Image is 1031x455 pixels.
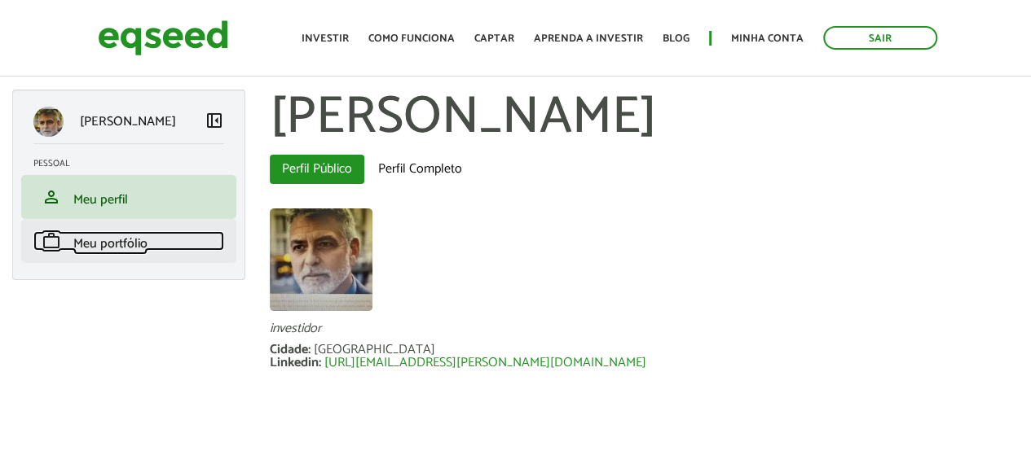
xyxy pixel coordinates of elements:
[534,33,643,44] a: Aprenda a investir
[205,111,224,133] a: Colapsar menu
[366,155,474,184] a: Perfil Completo
[270,357,324,370] div: Linkedin
[98,16,228,59] img: EqSeed
[368,33,455,44] a: Como funciona
[314,343,435,357] div: [GEOGRAPHIC_DATA]
[21,219,236,263] li: Meu portfólio
[270,208,372,311] a: Ver perfil do usuário.
[270,322,1019,335] div: investidor
[270,90,1019,147] h1: [PERSON_NAME]
[80,114,176,129] p: [PERSON_NAME]
[33,159,236,168] h2: Pessoal
[205,111,224,130] span: left_panel_close
[270,155,364,184] a: Perfil Público
[823,26,937,50] a: Sair
[474,33,514,44] a: Captar
[270,208,372,311] img: Foto de pietrangelo leta
[73,233,148,255] span: Meu portfólio
[302,33,349,44] a: Investir
[33,187,224,207] a: personMeu perfil
[270,343,314,357] div: Cidade
[42,187,61,207] span: person
[324,357,646,370] a: [URL][EMAIL_ADDRESS][PERSON_NAME][DOMAIN_NAME]
[73,189,128,211] span: Meu perfil
[308,339,311,361] span: :
[319,352,321,374] span: :
[33,231,224,251] a: workMeu portfólio
[731,33,804,44] a: Minha conta
[663,33,690,44] a: Blog
[42,231,61,251] span: work
[21,175,236,219] li: Meu perfil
